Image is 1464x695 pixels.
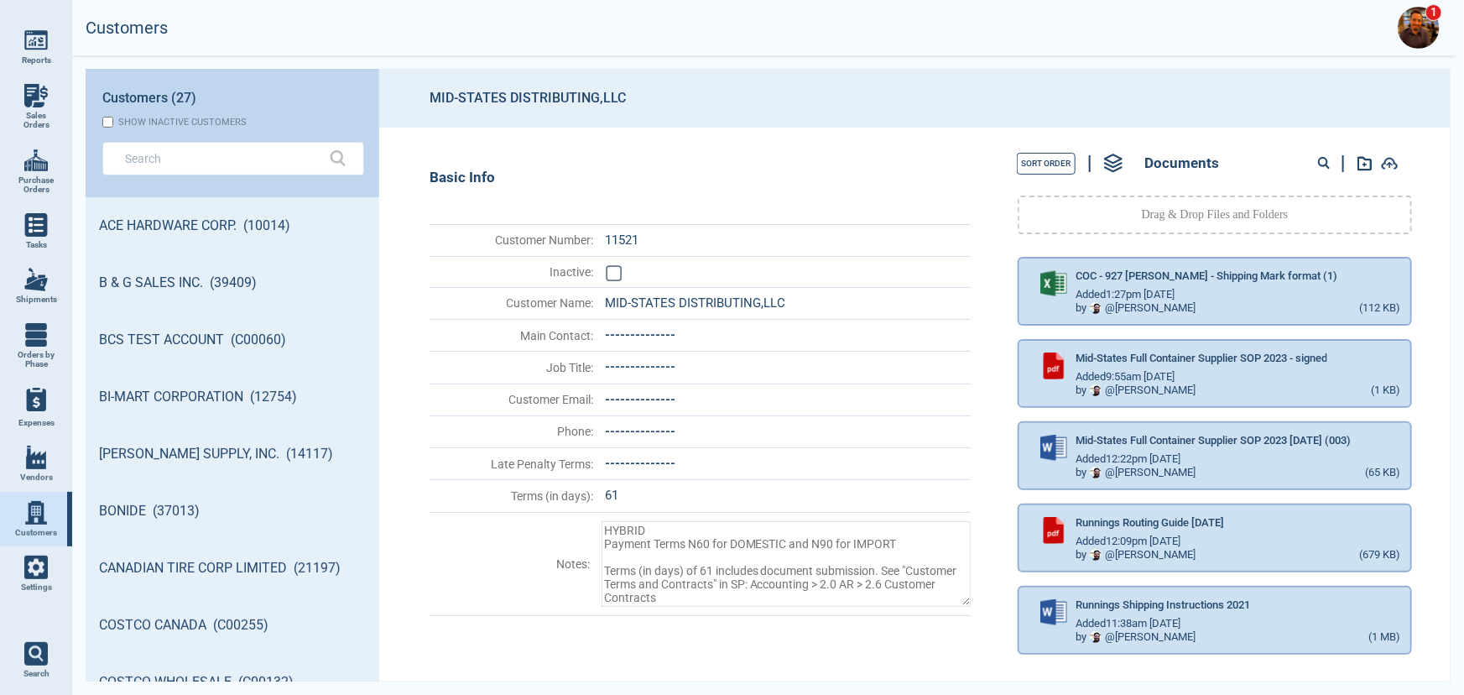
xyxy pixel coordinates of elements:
span: Mid-States Full Container Supplier SOP 2023 - signed [1076,353,1327,365]
h2: Customers [86,18,168,38]
span: 1 [1425,4,1442,21]
div: (1 MB) [1368,631,1400,645]
a: BONIDE (37013) [86,483,379,540]
span: -------------- [606,424,676,439]
img: Avatar [1090,467,1102,478]
span: Main Contact : [431,329,594,342]
div: (1 KB) [1371,384,1400,398]
img: Avatar [1090,631,1102,643]
img: Avatar [1090,549,1102,561]
div: by @ [PERSON_NAME] [1076,302,1196,315]
img: menu_icon [24,213,48,237]
a: ACE HARDWARE CORP. (10014) [86,197,379,254]
img: menu_icon [24,84,48,107]
img: menu_icon [24,149,48,172]
span: Added 12:09pm [DATE] [1076,536,1180,548]
span: Added 12:22pm [DATE] [1076,453,1180,466]
span: 11521 [606,233,639,248]
span: COC - 927 [PERSON_NAME] - Shipping Mark format (1) [1076,270,1337,283]
img: word [1040,599,1067,626]
span: Added 1:27pm [DATE] [1076,289,1175,301]
img: Avatar [1090,302,1102,314]
img: Avatar [1398,7,1440,49]
img: menu_icon [24,323,48,347]
span: Late Penalty Terms : [431,457,594,471]
div: Show inactive customers [118,117,247,128]
span: Customer Name : [431,296,594,310]
div: (65 KB) [1365,467,1400,480]
span: Terms (in days) : [431,489,594,503]
div: (679 KB) [1359,549,1400,562]
header: MID-STATES DISTRIBUTING,LLC [379,69,1451,128]
span: -------------- [606,456,676,471]
span: Customers (27) [102,91,196,106]
span: Customers [15,528,57,538]
span: -------------- [606,327,676,342]
span: Customer Number : [431,233,594,247]
span: Phone : [431,425,594,438]
p: Drag & Drop Files and Folders [1142,206,1289,223]
img: pdf [1040,353,1067,379]
a: BCS TEST ACCOUNT (C00060) [86,311,379,368]
span: Tasks [26,240,47,250]
div: by @ [PERSON_NAME] [1076,631,1196,644]
a: COSTCO CANADA (C00255) [86,597,379,654]
img: menu_icon [24,268,48,291]
button: Sort Order [1017,153,1076,175]
a: CANADIAN TIRE CORP LIMITED (21197) [86,540,379,597]
span: Added 9:55am [DATE] [1076,371,1175,384]
img: add-document [1357,156,1373,171]
span: Vendors [20,473,53,483]
span: Notes : [431,557,590,571]
img: pdf [1040,517,1067,544]
img: word [1040,435,1067,462]
img: menu_icon [24,556,48,579]
span: -------------- [606,392,676,407]
span: Reports [22,55,51,65]
span: Runnings Shipping Instructions 2021 [1076,599,1250,612]
div: by @ [PERSON_NAME] [1076,549,1196,562]
div: by @ [PERSON_NAME] [1076,467,1196,479]
span: Documents [1144,155,1219,172]
img: excel [1040,270,1067,297]
span: Customer Email : [431,393,594,406]
img: menu_icon [24,446,48,469]
span: MID-STATES DISTRIBUTING,LLC [606,295,786,311]
span: Purchase Orders [13,175,59,195]
img: add-document [1381,157,1399,170]
span: Orders by Phase [13,350,59,369]
a: [PERSON_NAME] SUPPLY, INC. (14117) [86,426,379,483]
span: -------------- [606,359,676,374]
span: Inactive : [431,265,594,279]
span: Expenses [18,418,55,428]
input: Search [125,146,316,170]
img: menu_icon [24,29,48,52]
div: Basic Info [430,170,971,186]
span: Mid-States Full Container Supplier SOP 2023 [DATE] (003) [1076,435,1351,447]
div: by @ [PERSON_NAME] [1076,384,1196,397]
img: menu_icon [24,501,48,525]
span: Search [23,669,49,679]
textarea: HYBRID Payment Terms N60 for DOMESTIC and N90 for IMPORT Terms (in days) of 61 includes document ... [602,521,972,607]
a: B & G SALES INC. (39409) [86,254,379,311]
span: Shipments [16,295,57,305]
span: Settings [21,583,52,593]
span: Sales Orders [13,111,59,130]
span: Runnings Routing Guide [DATE] [1076,517,1224,530]
img: Avatar [1090,384,1102,396]
div: grid [86,197,379,682]
a: BI-MART CORPORATION (12754) [86,368,379,426]
span: Job Title : [431,361,594,374]
div: (112 KB) [1359,302,1400,316]
span: Added 11:38am [DATE] [1076,618,1180,630]
span: 61 [606,488,619,503]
